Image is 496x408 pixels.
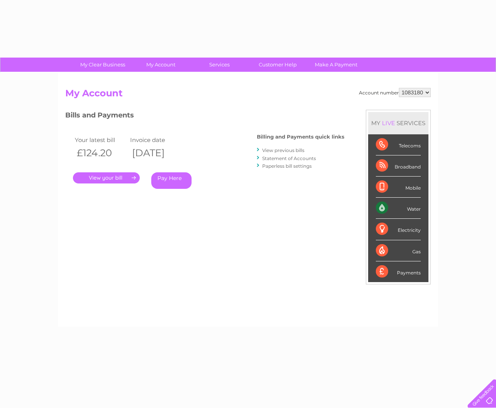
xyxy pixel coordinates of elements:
div: Payments [376,261,421,282]
a: Customer Help [246,58,309,72]
a: Paperless bill settings [262,163,312,169]
a: . [73,172,140,183]
a: Pay Here [151,172,192,189]
div: Electricity [376,219,421,240]
th: [DATE] [128,145,184,161]
div: Gas [376,240,421,261]
a: Services [188,58,251,72]
a: My Clear Business [71,58,134,72]
div: LIVE [380,119,397,127]
th: £124.20 [73,145,128,161]
a: Make A Payment [304,58,368,72]
div: Broadband [376,155,421,177]
td: Invoice date [128,135,184,145]
h3: Bills and Payments [65,110,344,123]
div: Telecoms [376,134,421,155]
h2: My Account [65,88,431,102]
div: Account number [359,88,431,97]
a: My Account [129,58,193,72]
div: Mobile [376,177,421,198]
div: Water [376,198,421,219]
td: Your latest bill [73,135,128,145]
div: MY SERVICES [368,112,428,134]
a: Statement of Accounts [262,155,316,161]
h4: Billing and Payments quick links [257,134,344,140]
a: View previous bills [262,147,304,153]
